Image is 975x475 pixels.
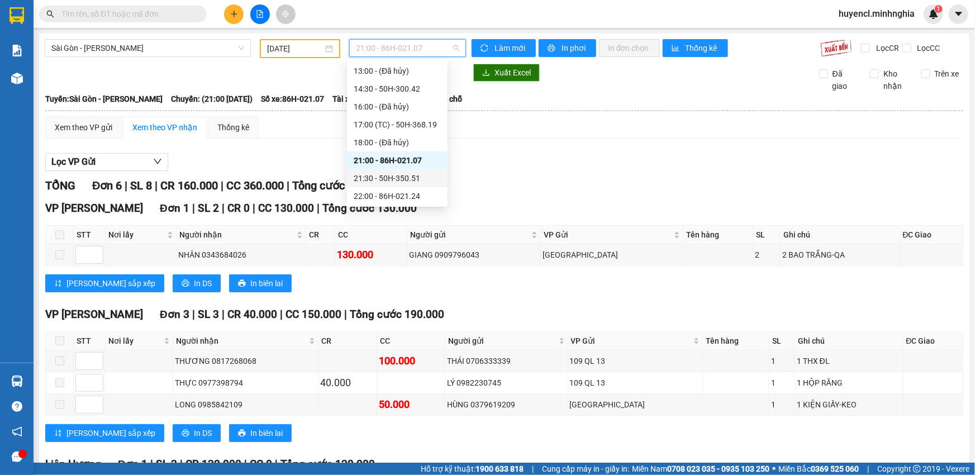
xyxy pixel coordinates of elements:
[45,274,164,292] button: sort-ascending[PERSON_NAME] sắp xếp
[541,244,683,266] td: Sài Gòn
[221,179,223,192] span: |
[754,226,781,244] th: SL
[532,463,534,475] span: |
[354,172,441,184] div: 21:30 - 50H-350.51
[447,398,565,411] div: HÙNG 0379619209
[542,463,629,475] span: Cung cấp máy in - giấy in:
[410,229,529,241] span: Người gửi
[568,394,703,416] td: Sài Gòn
[171,93,253,105] span: Chuyến: (21:00 [DATE])
[930,68,964,80] span: Trên xe
[258,202,314,215] span: CC 130.000
[280,458,375,471] span: Tổng cước 120.000
[51,155,96,169] span: Lọc VP Gửi
[230,10,238,18] span: plus
[667,464,769,473] strong: 0708 023 035 - 0935 103 250
[494,66,531,79] span: Xuất Excel
[354,190,441,202] div: 22:00 - 86H-021.24
[55,121,112,134] div: Xem theo VP gửi
[45,153,168,171] button: Lọc VP Gửi
[125,179,127,192] span: |
[45,179,75,192] span: TỔNG
[632,463,769,475] span: Miền Nam
[179,229,294,241] span: Người nhận
[475,464,524,473] strong: 1900 633 818
[227,202,250,215] span: CR 0
[548,44,557,53] span: printer
[132,121,197,134] div: Xem theo VP nhận
[562,42,587,54] span: In phơi
[175,377,316,389] div: THỰC 0977398794
[292,179,388,192] span: Tổng cước 520.000
[286,308,341,321] span: CC 150.000
[253,202,255,215] span: |
[379,397,443,412] div: 50.000
[192,202,195,215] span: |
[409,249,539,261] div: GIANG 0909796043
[344,308,347,321] span: |
[570,398,701,411] div: [GEOGRAPHIC_DATA]
[51,40,244,56] span: Sài Gòn - Phan Rí
[772,467,776,471] span: ⚪️
[703,332,769,350] th: Tên hàng
[337,247,405,263] div: 130.000
[74,226,106,244] th: STT
[250,427,283,439] span: In biên lai
[182,279,189,288] span: printer
[571,335,691,347] span: VP Gửi
[929,9,939,19] img: icon-new-feature
[769,332,795,350] th: SL
[354,118,441,131] div: 17:00 (TC) - 50H-368.19
[45,202,143,215] span: VP [PERSON_NAME]
[494,42,527,54] span: Làm mới
[356,40,459,56] span: 21:00 - 86H-021.07
[828,68,862,92] span: Đã giao
[175,398,316,411] div: LONG 0985842109
[45,458,101,471] span: Liên Hương
[771,377,793,389] div: 1
[74,332,106,350] th: STT
[267,42,323,55] input: 14/08/2025
[935,5,943,13] sup: 1
[354,136,441,149] div: 18:00 - (Đã hủy)
[354,65,441,77] div: 13:00 - (Đã hủy)
[354,154,441,167] div: 21:00 - 86H-021.07
[282,10,289,18] span: aim
[287,179,289,192] span: |
[9,7,24,24] img: logo-vxr
[570,355,701,367] div: 109 QL 13
[568,372,703,394] td: 109 QL 13
[227,308,277,321] span: CR 40.000
[217,121,249,134] div: Thống kê
[421,463,524,475] span: Hỗ trợ kỹ thuật:
[222,202,225,215] span: |
[335,226,407,244] th: CC
[275,458,278,471] span: |
[954,9,964,19] span: caret-down
[250,4,270,24] button: file-add
[320,375,375,391] div: 40.000
[61,8,193,20] input: Tìm tên, số ĐT hoặc mã đơn
[481,44,490,53] span: sync
[306,226,335,244] th: CR
[12,401,22,412] span: question-circle
[194,427,212,439] span: In DS
[54,279,62,288] span: sort-ascending
[153,157,162,166] span: down
[447,355,565,367] div: THÁI 0706333339
[198,308,219,321] span: SL 3
[448,335,556,347] span: Người gửi
[830,7,924,21] span: huyencl.minhnghia
[155,179,158,192] span: |
[377,332,445,350] th: CC
[686,42,719,54] span: Thống kê
[150,458,153,471] span: |
[913,465,921,473] span: copyright
[771,355,793,367] div: 1
[771,398,793,411] div: 1
[872,42,901,54] span: Lọc CR
[350,308,444,321] span: Tổng cước 190.000
[11,73,23,84] img: warehouse-icon
[182,429,189,438] span: printer
[198,202,219,215] span: SL 2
